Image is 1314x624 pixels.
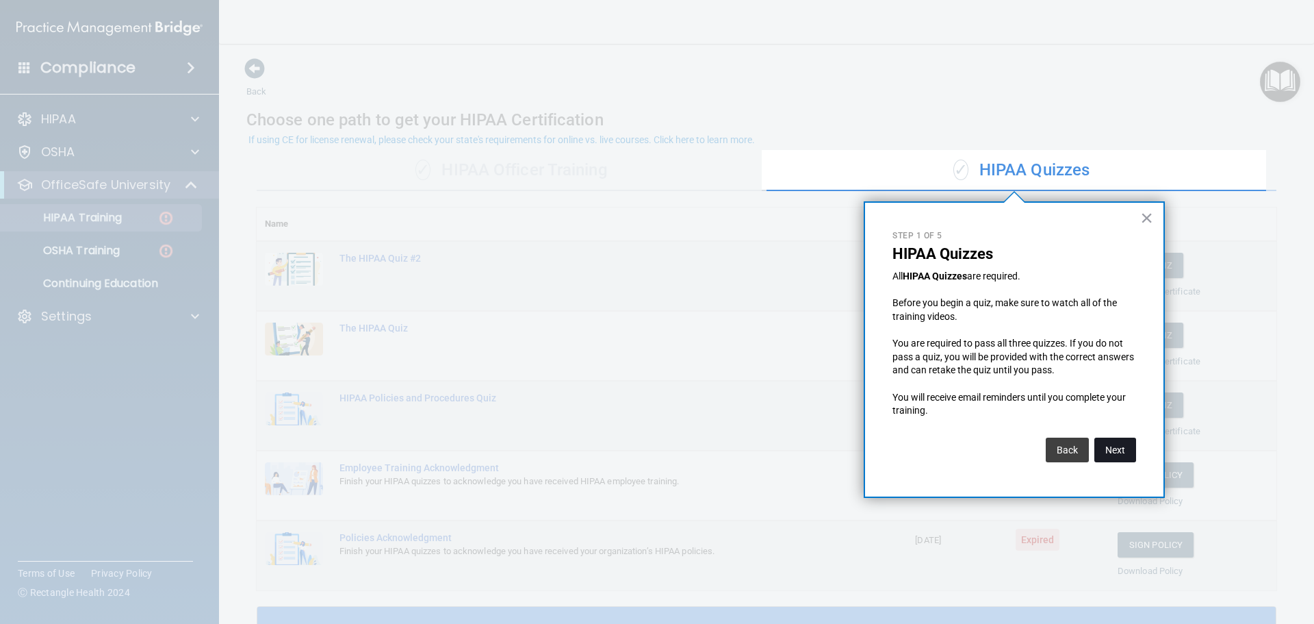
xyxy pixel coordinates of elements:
[1140,207,1153,229] button: Close
[1046,438,1089,462] button: Back
[1094,438,1136,462] button: Next
[953,160,968,180] span: ✓
[903,271,967,282] strong: HIPAA Quizzes
[892,245,1136,263] p: HIPAA Quizzes
[892,230,1136,242] p: Step 1 of 5
[892,391,1136,418] p: You will receive email reminders until you complete your training.
[892,337,1136,377] p: You are required to pass all three quizzes. If you do not pass a quiz, you will be provided with ...
[1246,529,1298,582] iframe: Drift Widget Chat Controller
[766,150,1276,191] div: HIPAA Quizzes
[892,271,903,282] span: All
[892,297,1136,323] p: Before you begin a quiz, make sure to watch all of the training videos.
[967,271,1020,282] span: are required.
